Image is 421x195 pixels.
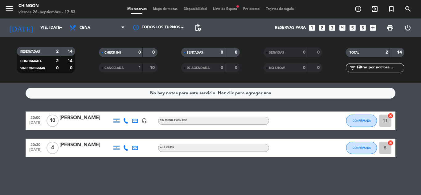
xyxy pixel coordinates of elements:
span: Lista de Espera [210,7,240,11]
i: looks_5 [349,24,357,32]
strong: 2 [56,49,59,54]
span: pending_actions [194,24,202,31]
i: looks_one [308,24,316,32]
span: SIN CONFIRMAR [20,67,45,70]
span: Cena [80,26,90,30]
button: menu [5,4,14,15]
i: looks_two [318,24,326,32]
span: fiber_manual_record [236,5,239,8]
span: Disponibilidad [181,7,210,11]
span: CANCELADA [104,67,124,70]
span: CHECK INS [104,51,121,54]
input: Filtrar por nombre... [356,64,404,71]
i: arrow_drop_down [57,24,65,31]
span: CONFIRMADA [353,146,371,149]
strong: 0 [70,66,74,70]
i: looks_3 [328,24,336,32]
span: Pre-acceso [240,7,263,11]
strong: 14 [397,50,403,55]
strong: 0 [221,50,223,55]
i: add_circle_outline [354,5,362,13]
i: looks_6 [359,24,367,32]
span: Sin menú asignado [160,119,187,122]
span: Reservas para [275,26,306,30]
span: 10 [47,115,59,127]
i: headset_mic [141,118,147,124]
span: Mapa de mesas [150,7,181,11]
strong: 0 [56,66,59,70]
i: filter_list [349,64,356,71]
i: cancel [387,113,394,119]
button: CONFIRMADA [346,142,377,154]
strong: 0 [317,66,321,70]
strong: 0 [303,66,305,70]
span: RESERVADAS [20,50,40,53]
strong: 0 [221,66,223,70]
strong: 0 [138,50,141,55]
span: [DATE] [28,121,43,128]
span: 20:30 [28,141,43,148]
strong: 0 [317,50,321,55]
div: [PERSON_NAME] [59,114,112,122]
strong: 1 [138,66,141,70]
i: looks_4 [338,24,346,32]
i: power_settings_new [404,24,411,31]
span: SERVIDAS [269,51,284,54]
div: Chingon [18,3,76,9]
span: RE AGENDADA [187,67,210,70]
i: turned_in_not [388,5,395,13]
i: cancel [387,140,394,146]
strong: 0 [235,50,239,55]
span: 4 [47,142,59,154]
i: menu [5,4,14,13]
strong: 14 [67,49,74,54]
strong: 2 [386,50,388,55]
div: LOG OUT [399,18,416,37]
strong: 0 [235,66,239,70]
div: viernes 26. septiembre - 17:53 [18,9,76,15]
span: SENTADAS [187,51,203,54]
span: CONFIRMADA [20,60,42,63]
span: print [386,24,394,31]
strong: 0 [152,50,156,55]
strong: 2 [56,59,59,63]
span: Tarjetas de regalo [263,7,297,11]
i: search [404,5,412,13]
button: CONFIRMADA [346,115,377,127]
strong: 14 [67,59,74,63]
div: [PERSON_NAME] [59,141,112,149]
span: 20:00 [28,114,43,121]
span: TOTAL [349,51,359,54]
strong: 10 [150,66,156,70]
i: exit_to_app [371,5,378,13]
i: [DATE] [5,21,37,35]
i: add_box [369,24,377,32]
span: [DATE] [28,148,43,155]
span: CONFIRMADA [353,119,371,122]
span: A LA CARTA [160,146,174,149]
strong: 0 [303,50,305,55]
span: Mis reservas [124,7,150,11]
div: No hay notas para este servicio. Haz clic para agregar una [150,90,271,97]
span: NO SHOW [269,67,285,70]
